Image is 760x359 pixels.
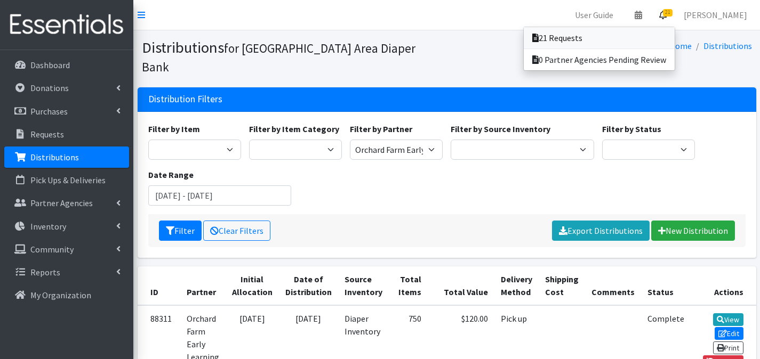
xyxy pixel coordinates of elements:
[30,60,70,70] p: Dashboard
[641,266,691,305] th: Status
[494,266,539,305] th: Delivery Method
[30,290,91,300] p: My Organization
[138,266,180,305] th: ID
[4,146,129,168] a: Distributions
[159,221,202,241] button: Filter
[4,54,129,76] a: Dashboard
[713,313,743,326] a: View
[663,9,673,17] span: 21
[713,341,743,354] a: Print
[30,267,60,278] p: Reports
[203,221,270,241] a: Clear Filters
[180,266,226,305] th: Partner
[675,4,756,26] a: [PERSON_NAME]
[651,4,675,26] a: 21
[249,123,339,135] label: Filter by Item Category
[651,221,735,241] a: New Distribution
[539,266,585,305] th: Shipping Cost
[524,27,675,48] a: 21 Requests
[30,175,106,185] p: Pick Ups & Deliveries
[4,192,129,214] a: Partner Agencies
[30,129,64,140] p: Requests
[552,221,650,241] a: Export Distributions
[350,123,412,135] label: Filter by Partner
[4,169,129,191] a: Pick Ups & Deliveries
[148,168,194,181] label: Date Range
[4,7,129,43] img: HumanEssentials
[148,123,200,135] label: Filter by Item
[226,266,279,305] th: Initial Allocation
[660,40,692,51] a: Home
[338,266,389,305] th: Source Inventory
[703,40,752,51] a: Distributions
[279,266,338,305] th: Date of Distribution
[142,38,443,75] h1: Distributions
[4,284,129,306] a: My Organization
[142,40,415,75] small: for [GEOGRAPHIC_DATA] Area Diaper Bank
[30,152,79,162] p: Distributions
[451,123,550,135] label: Filter by Source Inventory
[524,49,675,70] a: 0 Partner Agencies Pending Review
[428,266,494,305] th: Total Value
[585,266,641,305] th: Comments
[691,266,756,305] th: Actions
[715,327,743,340] a: Edit
[30,244,74,255] p: Community
[4,239,129,260] a: Community
[148,94,222,105] h3: Distribution Filters
[30,198,93,208] p: Partner Agencies
[389,266,428,305] th: Total Items
[4,101,129,122] a: Purchases
[566,4,622,26] a: User Guide
[4,124,129,145] a: Requests
[30,221,66,232] p: Inventory
[30,106,68,117] p: Purchases
[602,123,661,135] label: Filter by Status
[148,185,292,206] input: January 1, 2011 - December 31, 2011
[4,77,129,99] a: Donations
[4,216,129,237] a: Inventory
[4,262,129,283] a: Reports
[30,83,69,93] p: Donations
